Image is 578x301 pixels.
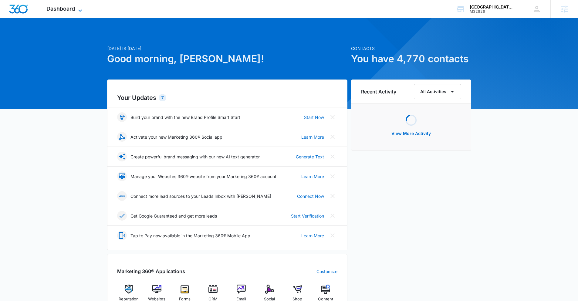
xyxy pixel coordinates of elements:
h2: Your Updates [117,93,337,102]
p: Create powerful brand messaging with our new AI text generator [130,154,260,160]
button: Close [328,132,337,142]
button: Close [328,211,337,221]
p: Connect more lead sources to your Leads Inbox with [PERSON_NAME] [130,193,271,199]
a: Learn More [301,232,324,239]
button: Close [328,152,337,161]
button: Close [328,171,337,181]
button: Close [328,191,337,201]
p: Manage your Websites 360® website from your Marketing 360® account [130,173,276,180]
p: [DATE] is [DATE] [107,45,347,52]
h6: Recent Activity [361,88,396,95]
div: 7 [159,94,166,101]
a: Connect Now [297,193,324,199]
div: account id [470,9,514,14]
a: Learn More [301,134,324,140]
h1: You have 4,770 contacts [351,52,471,66]
h2: Marketing 360® Applications [117,268,185,275]
button: Close [328,231,337,240]
p: Contacts [351,45,471,52]
p: Get Google Guaranteed and get more leads [130,213,217,219]
span: Dashboard [46,5,75,12]
p: Activate your new Marketing 360® Social app [130,134,222,140]
a: Customize [316,268,337,275]
a: Start Verification [291,213,324,219]
p: Tap to Pay now available in the Marketing 360® Mobile App [130,232,250,239]
a: Start Now [304,114,324,120]
button: View More Activity [385,126,437,141]
a: Learn More [301,173,324,180]
button: Close [328,112,337,122]
button: All Activities [414,84,461,99]
a: Generate Text [296,154,324,160]
h1: Good morning, [PERSON_NAME]! [107,52,347,66]
p: Build your brand with the new Brand Profile Smart Start [130,114,240,120]
div: account name [470,5,514,9]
